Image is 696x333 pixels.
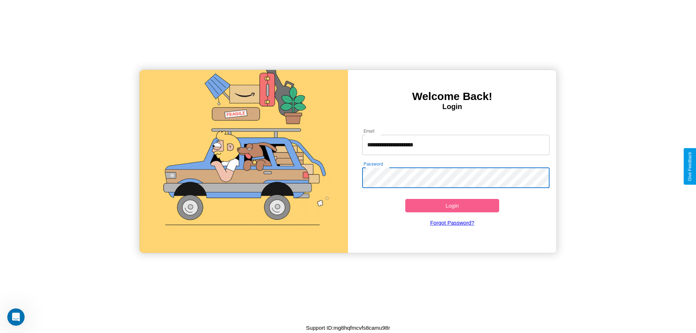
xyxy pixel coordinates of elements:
h3: Welcome Back! [348,90,556,103]
img: gif [140,70,348,253]
a: Forgot Password? [359,212,546,233]
h4: Login [348,103,556,111]
button: Login [405,199,499,212]
p: Support ID: mg8hqfmcvfs8camu98r [306,323,390,333]
div: Give Feedback [687,152,692,181]
iframe: Intercom live chat [7,308,25,326]
label: Email [364,128,375,134]
label: Password [364,161,383,167]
